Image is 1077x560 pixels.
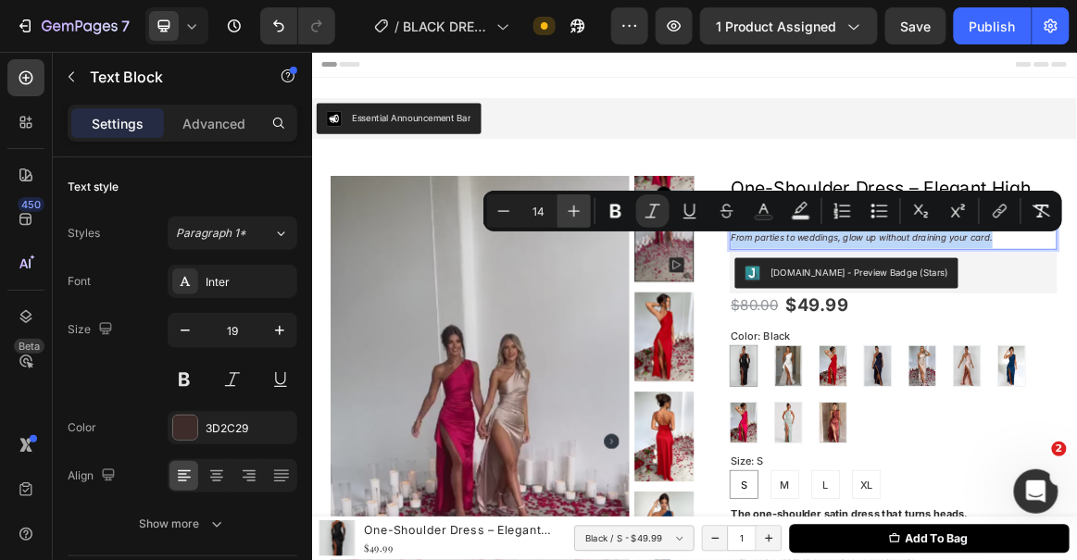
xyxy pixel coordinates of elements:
p: Advanced [182,114,245,133]
button: 7 [7,7,138,44]
span: / [394,17,399,36]
p: Settings [92,114,144,133]
button: Publish [954,7,1032,44]
div: $80.00 [607,351,680,385]
img: Judgeme.png [630,310,652,332]
div: Inter [206,274,293,291]
div: Publish [970,17,1016,36]
div: Undo/Redo [260,7,335,44]
div: Font [68,273,91,290]
button: Save [885,7,946,44]
span: Save [901,19,932,34]
div: 3D2C29 [206,420,293,437]
div: Size [68,317,117,342]
div: Align [68,464,119,489]
button: 1 product assigned [700,7,878,44]
p: Text Block [90,66,247,88]
div: 450 [18,197,44,212]
div: Show more [140,515,226,533]
button: Judge.me - Preview Badge (Stars) [615,299,939,343]
div: [DOMAIN_NAME] - Preview Badge (Stars) [667,310,924,330]
p: 7 [121,15,130,37]
button: Show more [68,507,297,541]
iframe: Design area [311,52,1077,560]
span: BLACK DRESS [403,17,489,36]
span: 1 product assigned [716,17,836,36]
i: From parties to weddings, glow up without draining your card. [609,261,989,277]
div: Text style [68,179,119,195]
div: Color [68,419,96,436]
span: 2 [1052,442,1067,456]
button: Paragraph 1* [168,217,297,250]
div: Editor contextual toolbar [483,191,1062,231]
div: Beta [14,339,44,354]
div: Styles [68,225,100,242]
legend: Color: Black [607,400,697,426]
button: Carousel Back Arrow [501,195,523,218]
div: $49.99 [687,352,782,385]
iframe: Intercom live chat [1014,469,1058,514]
span: Paragraph 1* [176,225,246,242]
